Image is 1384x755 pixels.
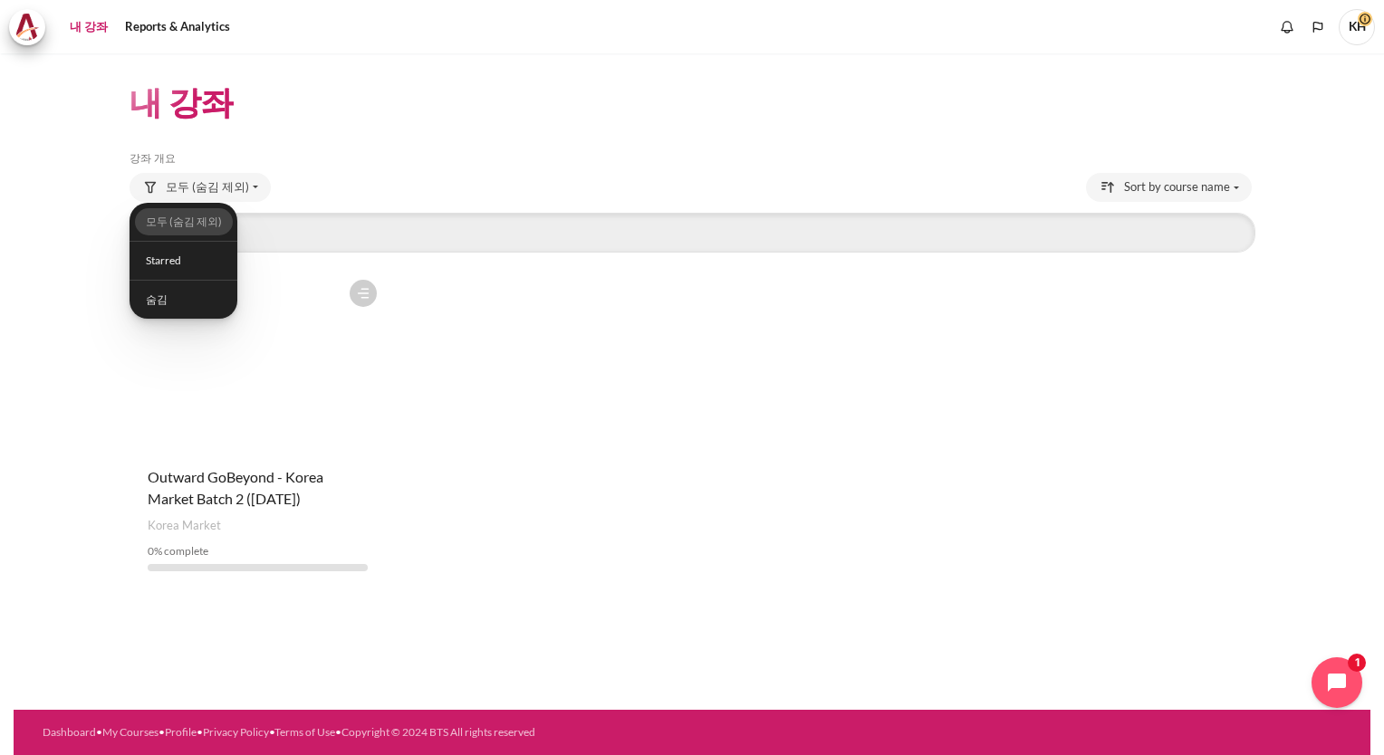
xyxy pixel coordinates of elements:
a: Outward GoBeyond - Korea Market Batch 2 ([DATE]) [148,468,323,507]
span: Sort by course name [1124,178,1230,196]
a: Profile [165,725,197,739]
a: Reports & Analytics [119,9,236,45]
h5: 강좌 개요 [130,151,1255,166]
a: Copyright © 2024 BTS All rights reserved [341,725,535,739]
a: Show starred courses only [134,247,232,275]
a: Architeck Architeck [9,9,54,45]
span: KH [1339,9,1375,45]
span: 0 [148,544,154,558]
section: 내용 [14,53,1370,616]
a: 사용자 메뉴 [1339,9,1375,45]
h1: 내 강좌 [130,81,234,123]
a: Terms of Use [274,725,335,739]
div: % complete [148,543,369,559]
button: Sorting drop-down menu [1086,173,1252,202]
div: Course overview controls [130,173,1255,256]
input: 검색 [130,213,1255,253]
div: • • • • • [43,724,764,741]
button: Languages [1304,14,1331,41]
a: Show courses removed from view [134,286,232,314]
ul: Grouping drop-down menu [130,203,237,319]
span: Korea Market [148,517,221,535]
a: Show all courses except courses removed from view [134,208,232,236]
a: 내 강좌 [63,9,114,45]
button: Grouping drop-down menu [130,173,271,202]
img: Architeck [14,14,40,41]
a: Dashboard [43,725,96,739]
span: 모두 (숨김 제외) [166,178,249,196]
a: My Courses [102,725,159,739]
div: Show notification window with no new notifications [1273,14,1301,41]
a: Privacy Policy [203,725,269,739]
